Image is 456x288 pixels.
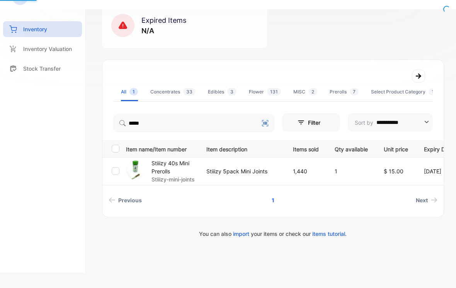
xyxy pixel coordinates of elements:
[308,88,317,95] span: 2
[350,88,359,95] span: 7
[429,88,442,95] span: 121
[126,144,197,153] p: Item name/Item number
[262,193,284,207] a: Page 1 is your current page
[384,168,403,174] span: $ 15.00
[102,230,444,238] p: You can also your items or check our
[151,159,197,175] p: Stiiizy 40s Mini Prerolls
[267,88,281,95] span: 131
[126,161,145,180] img: item
[293,144,319,153] p: Items sold
[141,16,186,24] span: Expired Items
[348,113,433,132] button: Sort by
[23,45,72,53] p: Inventory Valuation
[249,88,281,95] div: Flower
[102,193,444,207] ul: Pagination
[121,88,138,95] div: All
[330,88,359,95] div: Prerolls
[23,64,61,73] p: Stock Transfer
[335,167,368,175] p: 1
[23,25,47,33] p: Inventory
[3,41,82,57] a: Inventory Valuation
[105,193,145,207] a: Previous page
[141,25,186,36] p: N/A
[150,88,196,95] div: Concentrates
[206,144,277,153] p: Item description
[118,196,142,204] span: Previous
[227,88,237,95] span: 3
[416,196,428,204] span: Next
[413,193,441,207] a: Next page
[206,167,277,175] p: Stiiizy 5pack Mini Joints
[3,61,82,76] a: Stock Transfer
[183,88,196,95] span: 33
[312,230,347,237] span: items tutorial.
[6,3,29,26] button: Open LiveChat chat widget
[371,88,442,95] div: Select Product Category
[208,88,237,95] div: Edibles
[384,144,408,153] p: Unit price
[233,230,249,237] span: import
[3,21,82,37] a: Inventory
[424,144,453,153] p: Expiry Date
[424,167,453,175] p: [DATE]
[335,144,368,153] p: Qty available
[293,167,319,175] p: 1,440
[129,88,138,95] span: 1
[355,119,373,127] p: Sort by
[293,88,317,95] div: MISC
[151,175,197,183] p: Stiiizy-mini-joints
